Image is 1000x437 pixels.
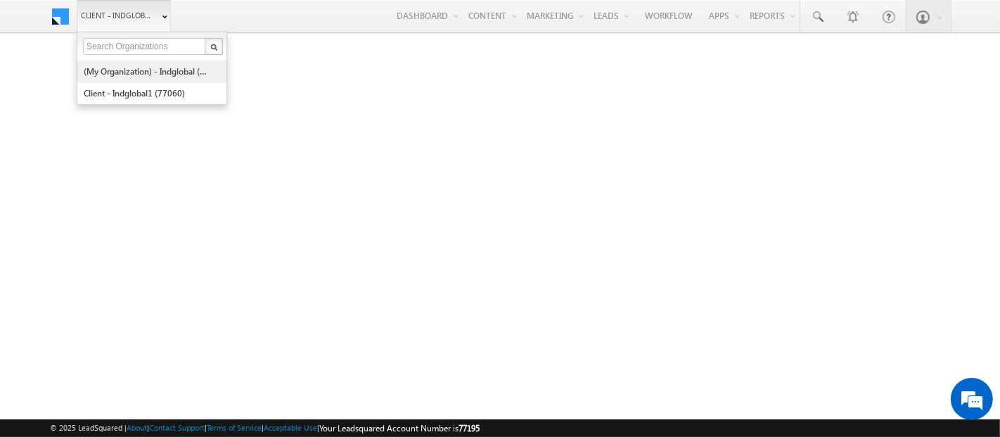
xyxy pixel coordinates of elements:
div: Chat with us now [73,74,236,92]
a: Acceptable Use [264,423,317,432]
span: Client - indglobal2 (77195) [81,8,155,23]
a: Terms of Service [207,423,262,432]
span: © 2025 LeadSquared | | | | | [50,422,480,435]
img: Search [210,44,217,51]
span: 77195 [459,423,480,433]
input: Search Organizations [83,38,207,55]
a: Contact Support [149,423,205,432]
a: (My Organization) - indglobal (48060) [83,61,212,82]
textarea: Type your message and hit 'Enter' [18,130,257,327]
em: Start Chat [191,338,255,357]
div: Minimize live chat window [231,7,264,41]
img: d_60004797649_company_0_60004797649 [24,74,59,92]
span: Your Leadsquared Account Number is [319,423,480,433]
a: About [127,423,147,432]
a: Client - indglobal1 (77060) [83,82,212,104]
